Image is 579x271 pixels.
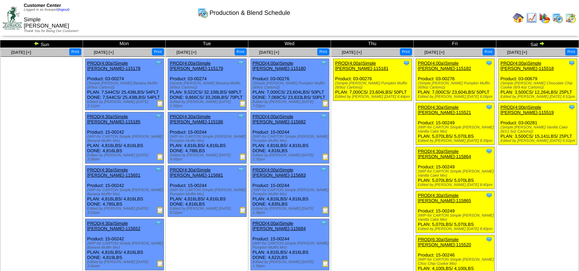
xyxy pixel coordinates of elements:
td: Mon [83,40,166,48]
img: Tooltip [568,104,575,111]
img: Production Report [239,207,246,213]
button: Print [400,48,412,55]
img: Tooltip [320,60,327,66]
div: Edited by [PERSON_NAME] [DATE] 7:03pm [252,100,329,108]
button: Print [152,48,164,55]
div: Edited by [PERSON_NAME] [DATE] 6:52pm [500,95,577,99]
button: Print [483,48,495,55]
div: (WIP-for CARTON Simple [PERSON_NAME] Pumpkin Muffin Mix) [252,135,329,143]
span: Logged in as Avanpelt [24,8,69,12]
img: Production Report [239,153,246,160]
img: Production Report [322,100,329,107]
div: Product: 15-00244 PLAN: 4,816LBS / 4,816LBS DONE: 4,816LBS [251,112,329,164]
img: Tooltip [320,113,327,120]
div: (Simple [PERSON_NAME] Chocolate Chip Cookie (6/9.4oz Cartons)) [500,81,577,90]
img: calendarprod.gif [197,7,208,18]
img: Tooltip [486,192,493,199]
button: Print [235,48,247,55]
a: PROD(4:00a)Simple [PERSON_NAME]-115683 [252,167,306,178]
div: Edited by [PERSON_NAME] [DATE] 1:36pm [252,207,329,215]
div: Product: 15-00242 PLAN: 4,816LBS / 4,816LBS DONE: 4,816LBS [85,112,164,164]
img: Tooltip [155,220,162,227]
a: [DATE] [+] [11,50,31,55]
a: PROD(4:00a)Simple [PERSON_NAME]-115178 [87,61,141,71]
img: Production Report [157,153,164,160]
div: Product: 15-00242 PLAN: 4,816LBS / 4,816LBS DONE: 4,785LBS [85,166,164,217]
img: line_graph.gif [526,12,537,23]
img: arrowleft.gif [34,41,39,46]
div: Product: 15-00244 PLAN: 4,816LBS / 4,816LBS DONE: 4,835LBS [251,166,329,217]
img: Tooltip [155,60,162,66]
div: Product: 03-00276 PLAN: 7,000CS / 23,604LBS / 50PLT [333,59,412,101]
a: PROD(4:00a)Simple [PERSON_NAME]-115180 [252,61,306,71]
a: PROD(4:30a)Simple [PERSON_NAME]-115185 [87,114,141,124]
div: Product: 15-00242 PLAN: 4,816LBS / 4,816LBS DONE: 4,819LBS [85,219,164,270]
div: (Simple [PERSON_NAME] Vanilla Cake (6/11.5oz Cartons)) [500,125,577,134]
img: Tooltip [320,166,327,173]
img: Production Report [322,260,329,267]
div: Product: 03-00274 PLAN: 7,544CS / 25,438LBS / 54PLT DONE: 7,544CS / 25,438LBS / 54PLT [85,59,164,110]
div: (Simple [PERSON_NAME] Pumpkin Muffin (6/9oz Cartons)) [418,81,494,90]
button: Print [565,48,577,55]
div: Edited by [PERSON_NAME] [DATE] 8:39pm [418,139,494,143]
a: PROD(4:30a)Simple [PERSON_NAME]-115186 [170,114,223,124]
a: [DATE] [+] [94,50,114,55]
a: PROD(4:30a)Simple [PERSON_NAME]-115652 [87,221,141,231]
span: Customer Center [24,3,61,8]
img: Tooltip [155,166,162,173]
a: PROD(6:30a)Simple [PERSON_NAME]-115520 [418,237,471,247]
a: PROD(4:00a)Simple [PERSON_NAME]-115179 [170,61,223,71]
img: arrowright.gif [539,41,545,46]
div: Edited by [PERSON_NAME] [DATE] 8:40pm [418,183,494,187]
img: Production Report [157,100,164,107]
a: PROD(4:30a)Simple [PERSON_NAME]-115521 [418,105,471,115]
img: Tooltip [238,60,245,66]
div: (WIP-for CARTON Simple [PERSON_NAME] Vanilla Cake Mix) [418,213,494,222]
div: (WIP-for CARTON Simple [PERSON_NAME] Pumpkin Muffin Mix) [252,188,329,196]
span: [DATE] [+] [342,50,362,55]
img: Production Report [239,100,246,107]
div: (WIP-for CARTON Simple [PERSON_NAME] Pumpkin Muffin Mix) [170,135,246,143]
div: Edited by [PERSON_NAME] [DATE] 6:52pm [500,139,577,143]
a: PROD(4:30a)Simple [PERSON_NAME]-115864 [418,149,471,159]
div: Product: 03-00276 PLAN: 7,000CS / 23,604LBS / 50PLT [416,59,495,101]
img: calendarprod.gif [552,12,563,23]
img: Tooltip [568,60,575,66]
div: Edited by [PERSON_NAME] [DATE] 1:35pm [252,153,329,161]
div: (Simple [PERSON_NAME] Banana Muffin (6/9oz Cartons)) [170,81,246,90]
span: [DATE] [+] [259,50,279,55]
div: Edited by [PERSON_NAME] [DATE] 3:06am [87,153,164,161]
td: Fri [414,40,496,48]
img: Tooltip [320,220,327,227]
div: Edited by [PERSON_NAME] [DATE] 9:02pm [170,207,246,215]
td: Sun [0,40,83,48]
span: Simple [PERSON_NAME] [24,17,69,29]
td: Sat [496,40,579,48]
img: Tooltip [238,113,245,120]
img: Tooltip [486,104,493,111]
img: Production Report [157,207,164,213]
div: Edited by [PERSON_NAME] [DATE] 6:06pm [418,95,494,99]
div: Product: 15-00244 PLAN: 4,816LBS / 4,816LBS DONE: 4,816LBS [168,166,247,217]
a: PROD(4:30a)Simple [PERSON_NAME]-115651 [87,167,141,178]
div: (WIP-for CARTON Simple [PERSON_NAME] Banana Muffin Mix) [87,241,164,250]
a: PROD(4:30a)Simple [PERSON_NAME]-115681 [170,167,223,178]
div: (WIP-for CARTON Simple [PERSON_NAME] Banana Muffin Mix) [87,135,164,143]
a: PROD(4:00a)Simple [PERSON_NAME]-115182 [418,61,471,71]
img: Production Report [322,153,329,160]
td: Tue [166,40,248,48]
a: (logout) [58,8,69,12]
img: graph.gif [539,12,550,23]
a: [DATE] [+] [507,50,527,55]
a: [DATE] [+] [176,50,196,55]
a: PROD(4:00p)Simple [PERSON_NAME]-115519 [500,105,554,115]
td: Wed [248,40,331,48]
div: Product: 15-00249 PLAN: 5,070LBS / 5,070LBS [416,191,495,233]
img: Tooltip [155,113,162,120]
img: Tooltip [403,60,410,66]
span: Production & Blend Schedule [209,9,290,17]
img: calendarinout.gif [565,12,576,23]
button: Print [317,48,329,55]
